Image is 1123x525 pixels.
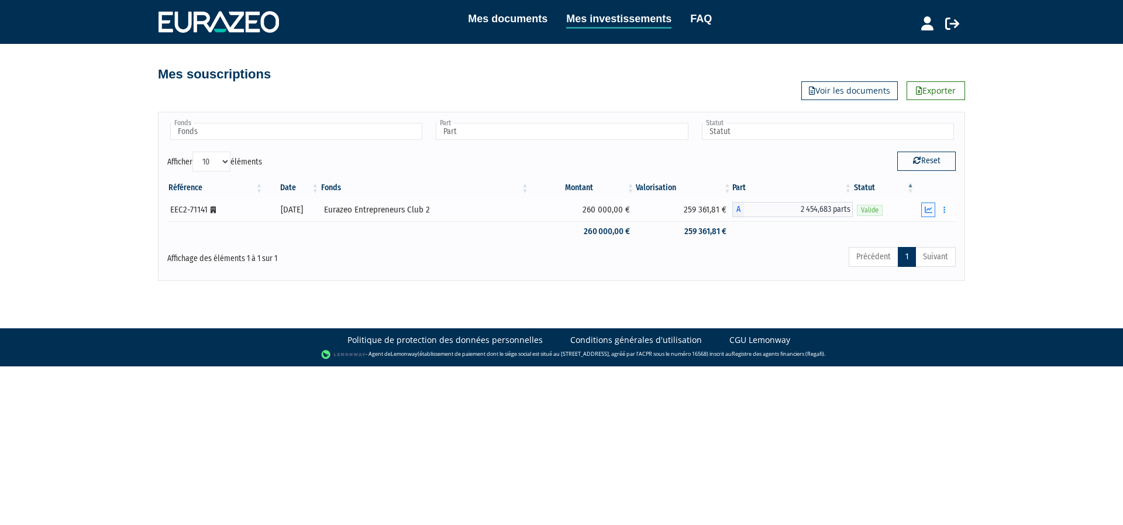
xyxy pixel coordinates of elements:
th: Valorisation: activer pour trier la colonne par ordre croissant [636,178,733,198]
div: A - Eurazeo Entrepreneurs Club 2 [732,202,853,217]
a: Politique de protection des données personnelles [347,334,543,346]
th: Date: activer pour trier la colonne par ordre croissant [264,178,321,198]
span: 2 454,683 parts [744,202,853,217]
span: Valide [857,205,883,216]
td: 259 361,81 € [636,221,733,242]
a: Exporter [907,81,965,100]
div: Eurazeo Entrepreneurs Club 2 [324,204,526,216]
a: FAQ [690,11,712,27]
td: 260 000,00 € [530,198,635,221]
th: Fonds: activer pour trier la colonne par ordre croissant [320,178,530,198]
a: Voir les documents [801,81,898,100]
th: Part: activer pour trier la colonne par ordre croissant [732,178,853,198]
img: 1732889491-logotype_eurazeo_blanc_rvb.png [159,11,279,32]
th: Statut : activer pour trier la colonne par ordre d&eacute;croissant [853,178,915,198]
a: Mes documents [468,11,547,27]
div: [DATE] [268,204,316,216]
i: [Français] Personne morale [211,207,216,214]
button: Reset [897,152,956,170]
td: 260 000,00 € [530,221,635,242]
span: A [732,202,744,217]
th: Référence : activer pour trier la colonne par ordre croissant [167,178,264,198]
a: Conditions générales d'utilisation [570,334,702,346]
div: Affichage des éléments 1 à 1 sur 1 [167,246,485,265]
div: EEC2-71141 [170,204,260,216]
a: Précédent [849,247,898,267]
td: 259 361,81 € [636,198,733,221]
img: logo-lemonway.png [321,349,366,361]
a: Lemonway [391,350,418,358]
th: Montant: activer pour trier la colonne par ordre croissant [530,178,635,198]
a: Registre des agents financiers (Regafi) [732,350,824,358]
div: - Agent de (établissement de paiement dont le siège social est situé au [STREET_ADDRESS], agréé p... [12,349,1111,361]
a: 1 [898,247,916,267]
h4: Mes souscriptions [158,67,271,81]
select: Afficheréléments [192,152,230,171]
a: Suivant [915,247,956,267]
a: Mes investissements [566,11,671,29]
label: Afficher éléments [167,152,262,171]
a: CGU Lemonway [729,334,790,346]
